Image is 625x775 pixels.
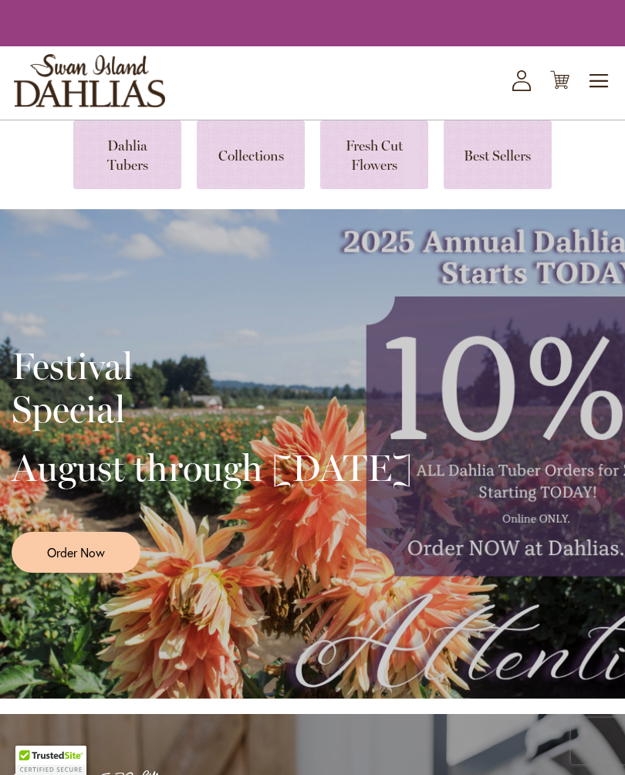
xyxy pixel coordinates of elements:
span: Order Now [47,543,105,561]
a: Order Now [12,532,140,573]
h2: August through [DATE] [12,446,412,489]
a: store logo [14,54,165,107]
h2: Festival Special [12,344,412,431]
